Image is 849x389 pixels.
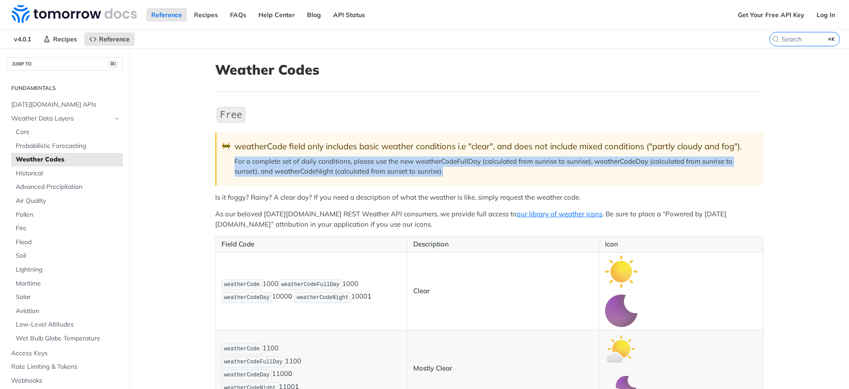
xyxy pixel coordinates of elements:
a: Soil [11,249,123,263]
p: 1000 1000 1000 1000 [221,278,401,304]
div: weatherCode field only includes basic weather conditions i.e "clear", and does not include mixed ... [235,141,754,152]
strong: Clear [413,286,430,295]
a: FAQs [225,8,251,22]
span: weatherCodeNight [297,295,348,301]
a: Rate Limiting & Tokens [7,360,123,374]
span: Flood [16,238,121,247]
kbd: ⌘K [826,35,837,44]
a: Advanced Precipitation [11,180,123,194]
strong: 0 [288,292,292,301]
span: Weather Data Layers [11,114,111,123]
span: Lightning [16,265,121,274]
p: Is it foggy? Rainy? A clear day? If you need a description of what the weather is like, simply re... [215,192,763,203]
a: Core [11,125,123,139]
h2: Fundamentals [7,84,123,92]
img: clear_day [605,255,637,288]
a: Wet Bulb Globe Temperature [11,332,123,345]
a: Pollen [11,208,123,222]
button: JUMP TO⌘/ [7,57,123,71]
span: Low-Level Altitudes [16,320,121,329]
button: Hide subpages for Weather Data Layers [113,115,121,122]
a: Fire [11,222,123,235]
a: Recipes [189,8,223,22]
span: [DATE][DOMAIN_NAME] APIs [11,100,121,109]
span: 🚧 [222,141,230,152]
a: Maritime [11,277,123,291]
span: Advanced Precipitation [16,183,121,192]
a: Probabilistic Forecasting [11,139,123,153]
span: Expand image [605,344,637,353]
strong: 0 [288,370,292,378]
p: Field Code [221,239,401,250]
span: Recipes [53,35,77,43]
a: Log In [812,8,840,22]
a: Reference [146,8,187,22]
span: Maritime [16,279,121,288]
a: Webhooks [7,374,123,388]
span: Pollen [16,210,121,219]
span: weatherCode [224,346,260,352]
p: For a complete set of daily conditions, please use the new weatherCodeFullDay (calculated from su... [235,156,754,177]
a: Flood [11,236,123,249]
img: mostly_clear_day [605,333,637,365]
span: weatherCodeDay [224,372,270,378]
span: Webhooks [11,376,121,385]
span: v4.0.1 [9,32,36,46]
span: Expand image [605,306,637,314]
a: Aviation [11,304,123,318]
strong: Mostly Clear [413,364,452,372]
span: Reference [99,35,130,43]
span: weatherCodeFullDay [281,282,340,288]
a: Get Your Free API Key [733,8,809,22]
a: Access Keys [7,347,123,360]
span: ⌘/ [108,60,118,68]
span: weatherCodeDay [224,295,270,301]
span: Historical [16,169,121,178]
span: Air Quality [16,197,121,206]
a: Recipes [38,32,82,46]
p: Description [413,239,593,250]
span: weatherCode [224,282,260,288]
span: Fire [16,224,121,233]
a: Historical [11,167,123,180]
a: Solar [11,291,123,304]
span: weatherCodeFullDay [224,359,283,365]
img: clear_night [605,295,637,327]
svg: Search [772,36,779,43]
a: Weather Codes [11,153,123,166]
span: Solar [16,293,121,302]
a: Low-Level Altitudes [11,318,123,331]
a: Air Quality [11,194,123,208]
p: As our beloved [DATE][DOMAIN_NAME] REST Weather API consumers, we provide full access to . Be sur... [215,209,763,229]
strong: 1 [367,292,371,301]
a: Weather Data LayersHide subpages for Weather Data Layers [7,112,123,125]
a: Blog [302,8,326,22]
a: our library of weather icons [517,210,602,218]
span: Access Keys [11,349,121,358]
span: Core [16,128,121,137]
span: Expand image [605,267,637,275]
a: Reference [84,32,135,46]
p: Icon [605,239,757,250]
span: Probabilistic Forecasting [16,142,121,151]
a: Help Center [253,8,300,22]
span: Aviation [16,307,121,316]
a: Lightning [11,263,123,277]
a: API Status [328,8,370,22]
img: Tomorrow.io Weather API Docs [12,5,137,23]
span: Rate Limiting & Tokens [11,362,121,371]
span: Weather Codes [16,155,121,164]
h1: Weather Codes [215,62,763,78]
span: Soil [16,251,121,260]
span: Wet Bulb Globe Temperature [16,334,121,343]
a: [DATE][DOMAIN_NAME] APIs [7,98,123,112]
